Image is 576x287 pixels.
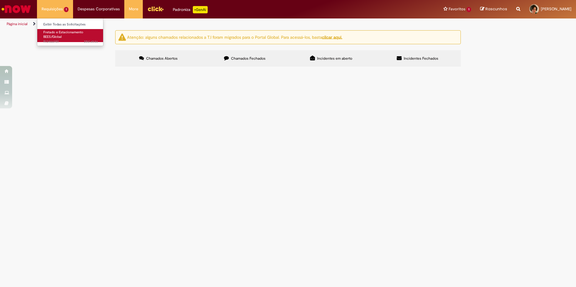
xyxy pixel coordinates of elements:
[317,56,352,61] span: Incidentes em aberto
[1,3,32,15] img: ServiceNow
[231,56,266,61] span: Chamados Fechados
[541,6,571,12] span: [PERSON_NAME]
[78,6,120,12] span: Despesas Corporativas
[37,18,103,46] ul: Requisições
[173,6,208,13] div: Padroniza
[147,4,164,13] img: click_logo_yellow_360x200.png
[404,56,438,61] span: Incidentes Fechados
[37,21,104,28] a: Exibir Todas as Solicitações
[467,7,471,12] span: 1
[84,39,98,44] time: 01/09/2025 10:16:31
[146,56,178,61] span: Chamados Abertos
[5,18,380,30] ul: Trilhas de página
[42,6,63,12] span: Requisições
[193,6,208,13] p: +GenAi
[485,6,507,12] span: Rascunhos
[322,34,342,40] a: clicar aqui.
[480,6,507,12] a: Rascunhos
[64,7,69,12] span: 1
[43,39,98,44] span: R13466981
[129,6,138,12] span: More
[43,30,83,39] span: Fretado e Estacionamento BEES/Global
[449,6,465,12] span: Favoritos
[84,39,98,44] span: 28d atrás
[127,34,342,40] ng-bind-html: Atenção: alguns chamados relacionados a T.I foram migrados para o Portal Global. Para acessá-los,...
[7,21,28,26] a: Página inicial
[37,29,104,42] a: Aberto R13466981 : Fretado e Estacionamento BEES/Global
